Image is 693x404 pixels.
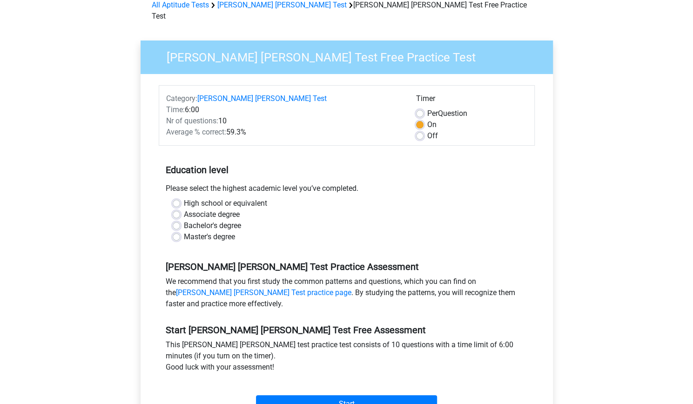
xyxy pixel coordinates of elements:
span: Time: [166,105,185,114]
a: [PERSON_NAME] [PERSON_NAME] Test [217,0,347,9]
div: 6:00 [159,104,409,115]
h5: Education level [166,161,528,179]
a: [PERSON_NAME] [PERSON_NAME] Test [197,94,327,103]
h3: [PERSON_NAME] [PERSON_NAME] Test Free Practice Test [155,47,546,65]
label: Master's degree [184,231,235,242]
span: Per [427,109,438,118]
a: All Aptitude Tests [152,0,209,9]
div: 10 [159,115,409,127]
label: Bachelor's degree [184,220,241,231]
label: Off [427,130,438,141]
span: Nr of questions: [166,116,218,125]
a: [PERSON_NAME] [PERSON_NAME] Test practice page [176,288,351,297]
label: On [427,119,437,130]
label: High school or equivalent [184,198,267,209]
h5: [PERSON_NAME] [PERSON_NAME] Test Practice Assessment [166,261,528,272]
span: Category: [166,94,197,103]
div: We recommend that you first study the common patterns and questions, which you can find on the . ... [159,276,535,313]
div: This [PERSON_NAME] [PERSON_NAME] test practice test consists of 10 questions with a time limit of... [159,339,535,377]
div: Please select the highest academic level you’ve completed. [159,183,535,198]
div: Timer [416,93,527,108]
label: Associate degree [184,209,240,220]
span: Average % correct: [166,128,226,136]
div: 59.3% [159,127,409,138]
label: Question [427,108,467,119]
h5: Start [PERSON_NAME] [PERSON_NAME] Test Free Assessment [166,324,528,336]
